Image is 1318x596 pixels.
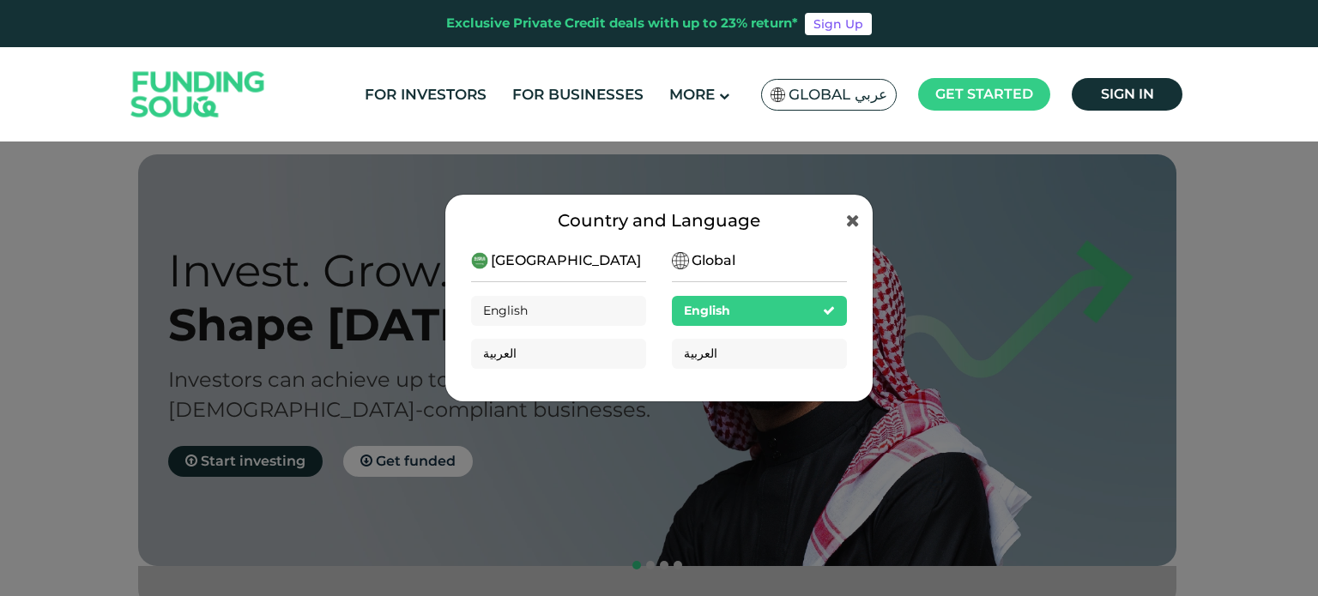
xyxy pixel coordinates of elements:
span: Global [692,250,735,271]
span: [GEOGRAPHIC_DATA] [491,250,641,271]
img: SA Flag [771,87,786,102]
div: Exclusive Private Credit deals with up to 23% return* [446,14,798,33]
a: For Businesses [508,81,648,109]
a: Sign in [1072,78,1182,111]
span: English [483,303,528,318]
span: Global عربي [789,85,887,105]
span: Get started [935,86,1033,102]
a: Sign Up [805,13,872,35]
span: Sign in [1101,86,1154,102]
div: Country and Language [471,208,847,233]
span: العربية [684,346,717,361]
span: العربية [483,346,517,361]
img: SA Flag [672,252,689,269]
img: SA Flag [471,252,488,269]
span: English [684,303,730,318]
a: For Investors [360,81,491,109]
span: More [669,86,715,103]
img: Logo [114,51,282,138]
